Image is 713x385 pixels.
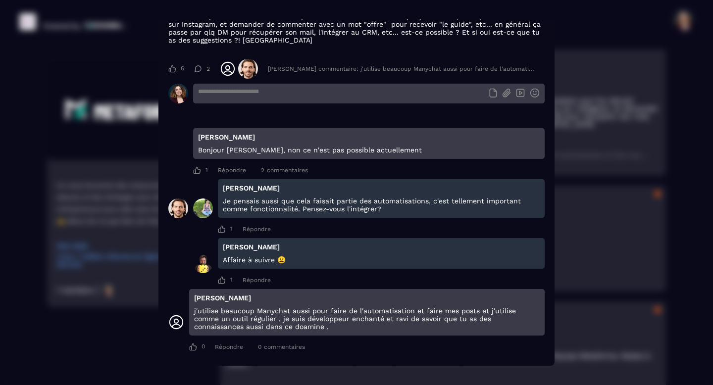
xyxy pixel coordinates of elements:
[194,307,540,331] p: j'utilise beaucoup Manychat aussi pour faire de l'automatisation et faire mes posts et j'utilise ...
[267,167,308,174] span: commentaires
[215,343,243,350] div: Répondre
[198,146,540,154] p: Bonjour [PERSON_NAME], non ce n'est pas possible actuellement
[230,225,233,233] span: 1
[243,226,271,233] div: Répondre
[258,343,261,350] span: 0
[268,65,535,72] div: [PERSON_NAME] commentaire: j'utilise beaucoup Manychat aussi pour faire de l'automatisation et fa...
[194,294,540,302] p: [PERSON_NAME]
[198,133,540,141] p: [PERSON_NAME]
[202,343,205,351] span: 0
[223,243,540,251] p: [PERSON_NAME]
[230,276,233,284] span: 1
[205,166,208,174] span: 1
[261,167,264,174] span: 2
[223,256,540,264] p: Affaire à suivre 😀
[223,197,540,213] p: Je pensais aussi que cela faisait partie des automatisations, c'est tellement important comme fon...
[206,65,210,72] span: 2
[218,167,246,174] div: Répondre
[181,65,184,73] span: 6
[223,184,540,192] p: [PERSON_NAME]
[243,277,271,284] div: Répondre
[264,343,305,350] span: commentaires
